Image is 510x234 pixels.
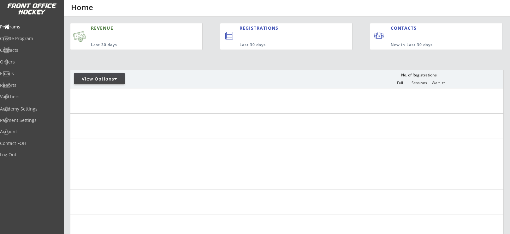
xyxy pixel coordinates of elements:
div: Waitlist [429,81,448,85]
div: View Options [74,76,125,82]
div: New in Last 30 days [391,42,473,48]
div: CONTACTS [391,25,419,31]
div: Last 30 days [91,42,172,48]
div: Last 30 days [240,42,326,48]
div: REGISTRATIONS [240,25,323,31]
div: No. of Registrations [399,73,438,77]
div: REVENUE [91,25,172,31]
div: Full [390,81,409,85]
div: Sessions [410,81,429,85]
